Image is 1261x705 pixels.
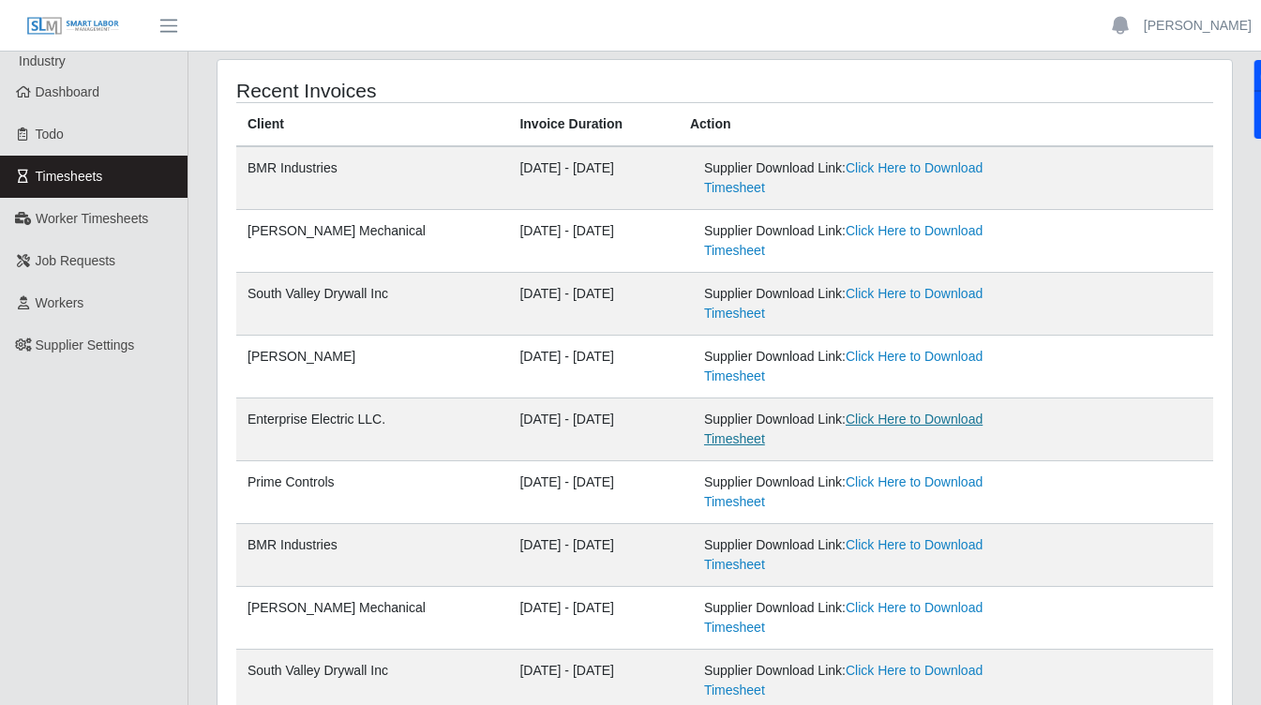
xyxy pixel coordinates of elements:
th: Invoice Duration [508,103,679,147]
td: Enterprise Electric LLC. [236,398,508,461]
span: Worker Timesheets [36,211,148,226]
div: Supplier Download Link: [704,221,1017,261]
a: [PERSON_NAME] [1144,16,1252,36]
td: [PERSON_NAME] Mechanical [236,210,508,273]
img: SLM Logo [26,16,120,37]
span: Todo [36,127,64,142]
span: Industry [19,53,66,68]
div: Supplier Download Link: [704,347,1017,386]
div: Supplier Download Link: [704,410,1017,449]
td: [DATE] - [DATE] [508,336,679,398]
td: BMR Industries [236,524,508,587]
td: [DATE] - [DATE] [508,524,679,587]
h4: Recent Invoices [236,79,627,102]
div: Supplier Download Link: [704,158,1017,198]
th: Client [236,103,508,147]
td: [DATE] - [DATE] [508,398,679,461]
td: [DATE] - [DATE] [508,210,679,273]
div: Supplier Download Link: [704,661,1017,700]
th: Action [679,103,1213,147]
span: Timesheets [36,169,103,184]
td: Prime Controls [236,461,508,524]
div: Supplier Download Link: [704,535,1017,575]
td: [DATE] - [DATE] [508,146,679,210]
span: Job Requests [36,253,116,268]
div: Supplier Download Link: [704,598,1017,637]
span: Supplier Settings [36,337,135,352]
td: BMR Industries [236,146,508,210]
td: [PERSON_NAME] Mechanical [236,587,508,650]
span: Workers [36,295,84,310]
span: Dashboard [36,84,100,99]
td: [DATE] - [DATE] [508,273,679,336]
div: Supplier Download Link: [704,472,1017,512]
td: South Valley Drywall Inc [236,273,508,336]
td: [DATE] - [DATE] [508,587,679,650]
div: Supplier Download Link: [704,284,1017,323]
td: [PERSON_NAME] [236,336,508,398]
td: [DATE] - [DATE] [508,461,679,524]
